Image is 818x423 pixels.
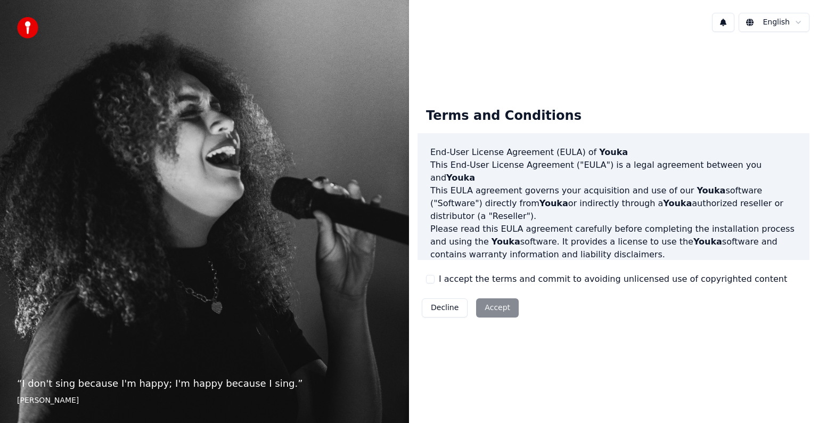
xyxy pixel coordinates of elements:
img: youka [17,17,38,38]
p: This End-User License Agreement ("EULA") is a legal agreement between you and [430,159,797,184]
label: I accept the terms and commit to avoiding unlicensed use of copyrighted content [439,273,787,286]
footer: [PERSON_NAME] [17,395,392,406]
p: Please read this EULA agreement carefully before completing the installation process and using th... [430,223,797,261]
span: Youka [492,237,520,247]
span: Youka [599,147,628,157]
button: Decline [422,298,468,318]
div: Terms and Conditions [418,99,590,133]
span: Youka [663,198,692,208]
span: Youka [539,198,568,208]
span: Youka [697,185,725,196]
p: “ I don't sing because I'm happy; I'm happy because I sing. ” [17,376,392,391]
p: This EULA agreement governs your acquisition and use of our software ("Software") directly from o... [430,184,797,223]
span: Youka [693,237,722,247]
h3: End-User License Agreement (EULA) of [430,146,797,159]
span: Youka [446,173,475,183]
